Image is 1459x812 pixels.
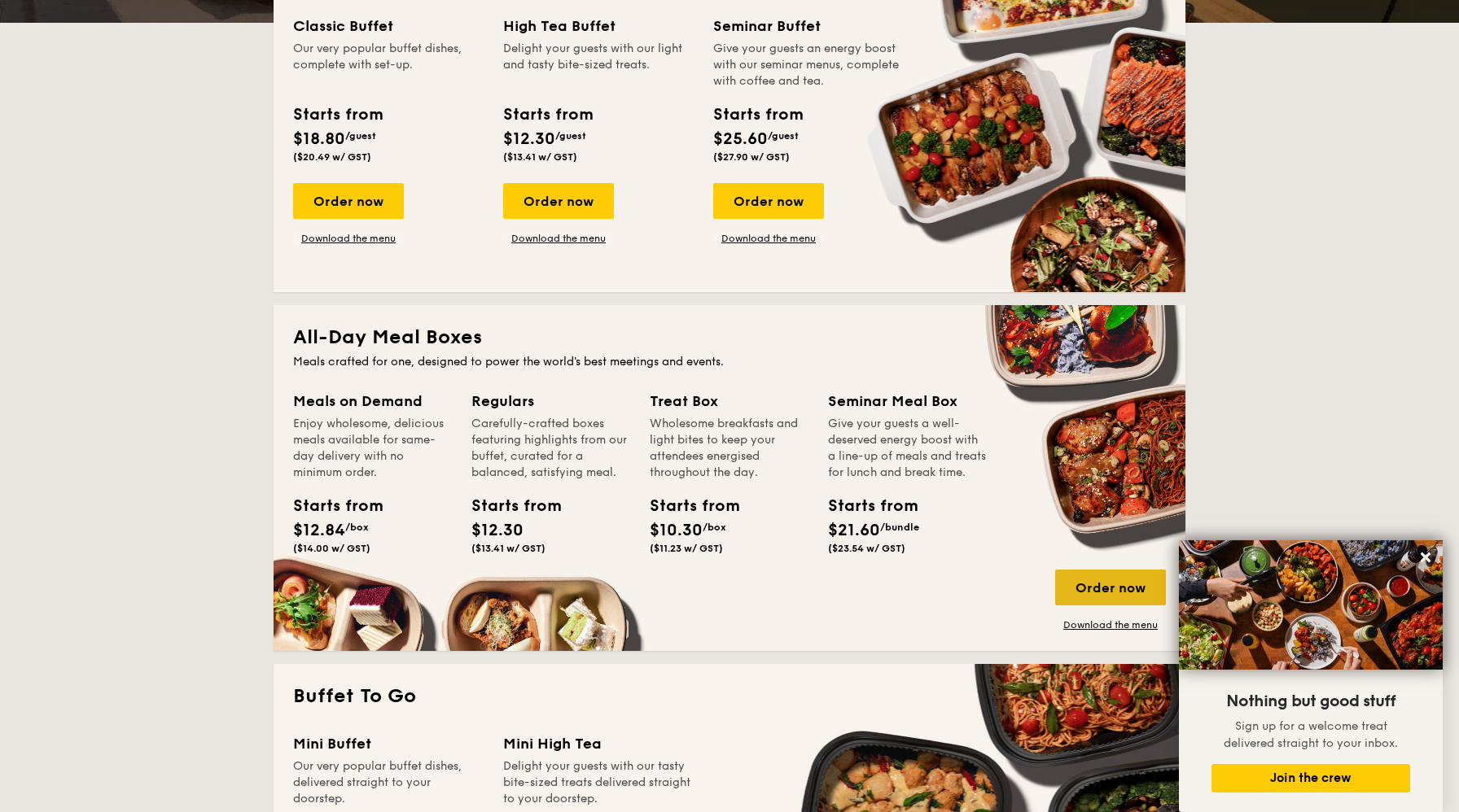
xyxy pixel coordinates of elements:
span: $10.30 [650,521,703,540]
span: $12.30 [503,129,555,149]
span: /guest [768,130,799,142]
a: Download the menu [503,232,614,245]
div: Order now [713,183,824,219]
div: Delight your guests with our light and tasty bite-sized treats. [503,41,694,89]
div: High Tea Buffet [503,15,694,37]
span: Sign up for a welcome treat delivered straight to your inbox. [1224,719,1398,750]
h2: Buffet To Go [293,683,1166,709]
div: Delight your guests with our tasty bite-sized treats delivered straight to your doorstep. [503,758,694,807]
span: ($23.54 w/ GST) [828,543,905,554]
div: Give your guests a well-deserved energy boost with a line-up of meals and treats for lunch and br... [828,416,987,481]
span: $12.84 [293,521,345,540]
div: Starts from [471,494,545,518]
span: ($13.41 w/ GST) [503,151,577,163]
div: Mini High Tea [503,732,694,755]
img: DSC07876-Edit02-Large.jpeg [1179,540,1443,670]
span: ($13.41 w/ GST) [471,543,545,554]
div: Wholesome breakfasts and light bites to keep your attendees energised throughout the day. [650,416,808,481]
button: Close [1413,544,1439,570]
div: Our very popular buffet dishes, complete with set-up. [293,41,484,89]
span: $18.80 [293,129,345,149]
div: Starts from [293,103,382,127]
div: Treat Box [650,390,808,413]
a: Download the menu [1055,618,1166,631]
a: Download the menu [293,232,404,245]
div: Starts from [503,103,592,127]
div: Order now [293,183,404,219]
div: Order now [1055,570,1166,605]
span: Nothing but good stuff [1226,692,1395,711]
div: Starts from [828,494,901,518]
span: $12.30 [471,521,524,540]
span: $25.60 [713,129,768,149]
span: /box [345,522,369,533]
span: /guest [345,130,376,142]
button: Join the crew [1211,764,1410,792]
div: Our very popular buffet dishes, delivered straight to your doorstep. [293,758,484,807]
h2: All-Day Meal Boxes [293,325,1166,351]
div: Mini Buffet [293,732,484,755]
div: Seminar Meal Box [828,390,987,413]
a: Download the menu [713,232,824,245]
div: Meals crafted for one, designed to power the world's best meetings and events. [293,354,1166,370]
div: Seminar Buffet [713,15,904,37]
div: Classic Buffet [293,15,484,37]
div: Starts from [713,103,802,127]
div: Carefully-crafted boxes featuring highlights from our buffet, curated for a balanced, satisfying ... [471,416,630,481]
span: /bundle [880,522,919,533]
div: Order now [503,183,614,219]
div: Starts from [293,494,366,518]
div: Enjoy wholesome, delicious meals available for same-day delivery with no minimum order. [293,416,452,481]
span: ($11.23 w/ GST) [650,543,723,554]
div: Meals on Demand [293,390,452,413]
div: Give your guests an energy boost with our seminar menus, complete with coffee and tea. [713,41,904,89]
span: ($27.90 w/ GST) [713,151,790,163]
span: $21.60 [828,521,880,540]
span: /guest [555,130,586,142]
span: /box [703,522,726,533]
span: ($20.49 w/ GST) [293,151,371,163]
span: ($14.00 w/ GST) [293,543,370,554]
div: Starts from [650,494,723,518]
div: Regulars [471,390,630,413]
